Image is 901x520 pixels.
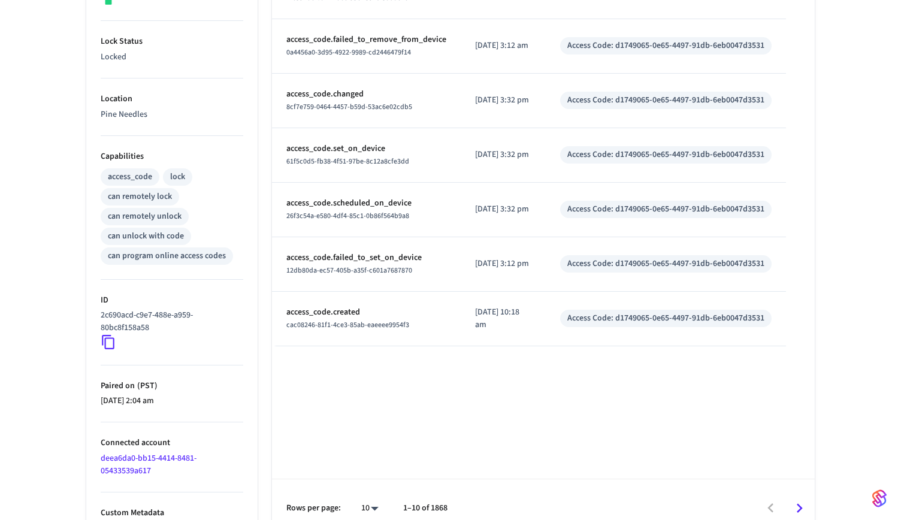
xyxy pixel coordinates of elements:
div: Access Code: d1749065-0e65-4497-91db-6eb0047d3531 [567,258,764,270]
div: can unlock with code [108,230,184,243]
p: [DATE] 3:32 pm [475,94,531,107]
p: Location [101,93,243,105]
p: Pine Needles [101,108,243,121]
span: 12db80da-ec57-405b-a35f-c601a7687870 [286,265,412,276]
p: Connected account [101,437,243,449]
p: 1–10 of 1868 [403,502,448,515]
span: 0a4456a0-3d95-4922-9989-cd2446479f14 [286,47,411,58]
div: Access Code: d1749065-0e65-4497-91db-6eb0047d3531 [567,203,764,216]
div: can remotely unlock [108,210,182,223]
p: [DATE] 3:12 pm [475,258,531,270]
span: ( PST ) [135,380,158,392]
span: cac08246-81f1-4ce3-85ab-eaeeee9954f3 [286,320,409,330]
div: Access Code: d1749065-0e65-4497-91db-6eb0047d3531 [567,94,764,107]
p: access_code.changed [286,88,446,101]
p: Lock Status [101,35,243,48]
div: Access Code: d1749065-0e65-4497-91db-6eb0047d3531 [567,312,764,325]
p: [DATE] 3:32 pm [475,203,531,216]
p: access_code.scheduled_on_device [286,197,446,210]
div: Access Code: d1749065-0e65-4497-91db-6eb0047d3531 [567,149,764,161]
span: 61f5c0d5-fb38-4f51-97be-8c12a8cfe3dd [286,156,409,167]
p: ID [101,294,243,307]
p: Rows per page: [286,502,341,515]
a: deea6da0-bb15-4414-8481-05433539a617 [101,452,196,477]
p: [DATE] 3:32 pm [475,149,531,161]
p: Locked [101,51,243,64]
div: Access Code: d1749065-0e65-4497-91db-6eb0047d3531 [567,40,764,52]
p: access_code.created [286,306,446,319]
p: access_code.set_on_device [286,143,446,155]
p: Custom Metadata [101,507,243,519]
p: access_code.failed_to_set_on_device [286,252,446,264]
div: can program online access codes [108,250,226,262]
p: [DATE] 3:12 am [475,40,531,52]
div: 10 [355,500,384,517]
span: 8cf7e759-0464-4457-b59d-53ac6e02cdb5 [286,102,412,112]
p: 2c690acd-c9e7-488e-a959-80bc8f158a58 [101,309,238,334]
p: [DATE] 10:18 am [475,306,531,331]
p: Capabilities [101,150,243,163]
div: can remotely lock [108,191,172,203]
img: SeamLogoGradient.69752ec5.svg [872,489,887,508]
div: lock [170,171,185,183]
span: 26f3c54a-e580-4df4-85c1-0b86f564b9a8 [286,211,409,221]
p: [DATE] 2:04 am [101,395,243,407]
p: Paired on [101,380,243,392]
div: access_code [108,171,152,183]
p: access_code.failed_to_remove_from_device [286,34,446,46]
